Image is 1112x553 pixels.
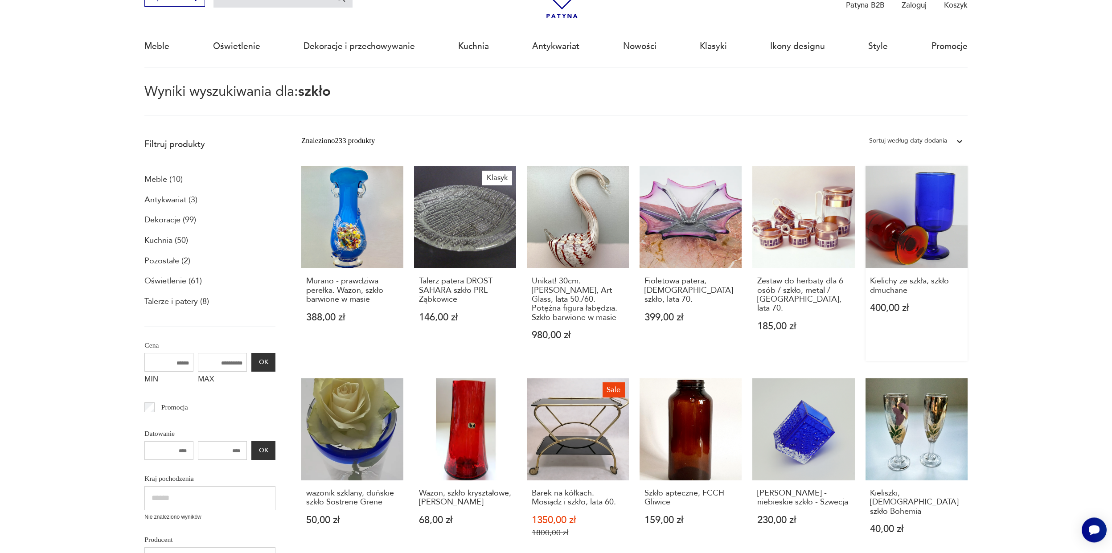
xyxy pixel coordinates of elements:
h3: [PERSON_NAME] - niebieskie szkło - Szwecja [757,489,850,507]
h3: Murano - prawdziwa perełka. Wazon, szkło barwione w masie [306,277,399,304]
a: Dekoracje i przechowywanie [304,26,415,67]
a: Meble (10) [144,172,183,187]
p: Producent [144,534,275,545]
h3: Kieliszki, [DEMOGRAPHIC_DATA] szkło Bohemia [870,489,963,516]
a: Promocje [931,26,968,67]
h3: Kielichy ze szkła, szkło dmuchane [870,277,963,295]
a: Antykwariat (3) [144,193,197,208]
p: 1350,00 zł [532,516,624,525]
a: Nowości [623,26,657,67]
a: Unikat! 30cm. Murano Sommerso, Art Glass, lata 50./60. Potężna figura łabędzia. Szkło barwione w ... [527,166,629,361]
h3: Talerz patera DROST SAHARA szkło PRL Ząbkowice [419,277,512,304]
p: Cena [144,340,275,351]
a: Dekoracje (99) [144,213,196,228]
p: Datowanie [144,428,275,439]
h3: Szkło apteczne, FCCH Gliwice [644,489,737,507]
p: 68,00 zł [419,516,512,525]
a: Kuchnia [458,26,489,67]
p: Filtruj produkty [144,139,275,150]
h3: Unikat! 30cm. [PERSON_NAME], Art Glass, lata 50./60. Potężna figura łabędzia. Szkło barwione w masie [532,277,624,322]
span: szkło [298,82,331,101]
a: Oświetlenie [213,26,260,67]
h3: Zestaw do herbaty dla 6 osób / szkło, metal / [GEOGRAPHIC_DATA], lata 70. [757,277,850,313]
a: Fioletowa patera, czeskie szkło, lata 70.Fioletowa patera, [DEMOGRAPHIC_DATA] szkło, lata 70.399,... [640,166,742,361]
a: Zestaw do herbaty dla 6 osób / szkło, metal / Niemcy, lata 70.Zestaw do herbaty dla 6 osób / szkł... [752,166,854,361]
p: 399,00 zł [644,313,737,322]
a: Meble [144,26,169,67]
p: 146,00 zł [419,313,512,322]
h3: Fioletowa patera, [DEMOGRAPHIC_DATA] szkło, lata 70. [644,277,737,304]
p: 185,00 zł [757,322,850,331]
p: 1800,00 zł [532,528,624,537]
h3: wazonik szklany, duńskie szkło Sostrene Grene [306,489,399,507]
a: Ikony designu [770,26,825,67]
a: Klasyki [700,26,727,67]
div: Znaleziono 233 produkty [301,135,375,147]
a: Pozostałe (2) [144,254,190,269]
h3: Barek na kółkach. Mosiądz i szkło, lata 60. [532,489,624,507]
a: Style [868,26,888,67]
p: 400,00 zł [870,303,963,313]
p: Wyniki wyszukiwania dla: [144,85,967,116]
p: Promocja [161,401,188,413]
a: Oświetlenie (61) [144,274,202,289]
a: Kielichy ze szkła, szkło dmuchaneKielichy ze szkła, szkło dmuchane400,00 zł [866,166,968,361]
label: MAX [198,372,247,389]
button: OK [251,353,275,372]
a: KlasykTalerz patera DROST SAHARA szkło PRL ZąbkowiceTalerz patera DROST SAHARA szkło PRL Ząbkowic... [414,166,516,361]
a: Murano - prawdziwa perełka. Wazon, szkło barwione w masieMurano - prawdziwa perełka. Wazon, szkło... [301,166,403,361]
p: 388,00 zł [306,313,399,322]
p: 980,00 zł [532,331,624,340]
a: Talerze i patery (8) [144,294,209,309]
p: 40,00 zł [870,524,963,534]
button: OK [251,441,275,460]
p: 159,00 zł [644,516,737,525]
p: Kraj pochodzenia [144,473,275,484]
p: Nie znaleziono wyników [144,513,275,521]
label: MIN [144,372,193,389]
a: Antykwariat [532,26,579,67]
iframe: Smartsupp widget button [1082,517,1107,542]
div: Sortuj według daty dodania [869,135,947,147]
p: 230,00 zł [757,516,850,525]
p: 50,00 zł [306,516,399,525]
h3: Wazon, szkło kryształowe, [PERSON_NAME] [419,489,512,507]
a: Kuchnia (50) [144,233,188,248]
